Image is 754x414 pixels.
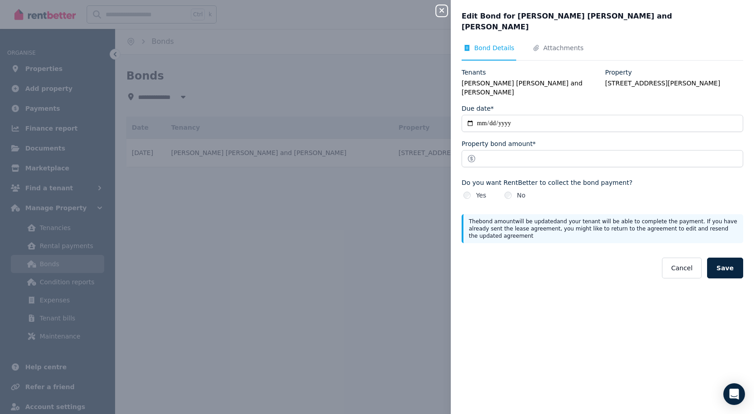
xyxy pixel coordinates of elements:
[462,79,600,97] legend: [PERSON_NAME] [PERSON_NAME] and [PERSON_NAME]
[662,258,701,278] button: Cancel
[605,68,632,77] label: Property
[476,191,486,200] label: Yes
[707,258,743,278] button: Save
[469,218,738,240] p: The bond amount will be updated and your tenant will be able to complete the payment. If you have...
[462,43,743,61] nav: Tabs
[462,139,536,148] label: Property bond amount*
[462,11,738,33] span: Edit Bond for [PERSON_NAME] [PERSON_NAME] and [PERSON_NAME]
[462,104,494,113] label: Due date*
[517,191,526,200] label: No
[723,383,745,405] div: Open Intercom Messenger
[543,43,583,52] span: Attachments
[462,178,743,187] label: Do you want RentBetter to collect the bond payment?
[462,68,486,77] label: Tenants
[474,43,514,52] span: Bond Details
[605,79,743,88] legend: [STREET_ADDRESS][PERSON_NAME]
